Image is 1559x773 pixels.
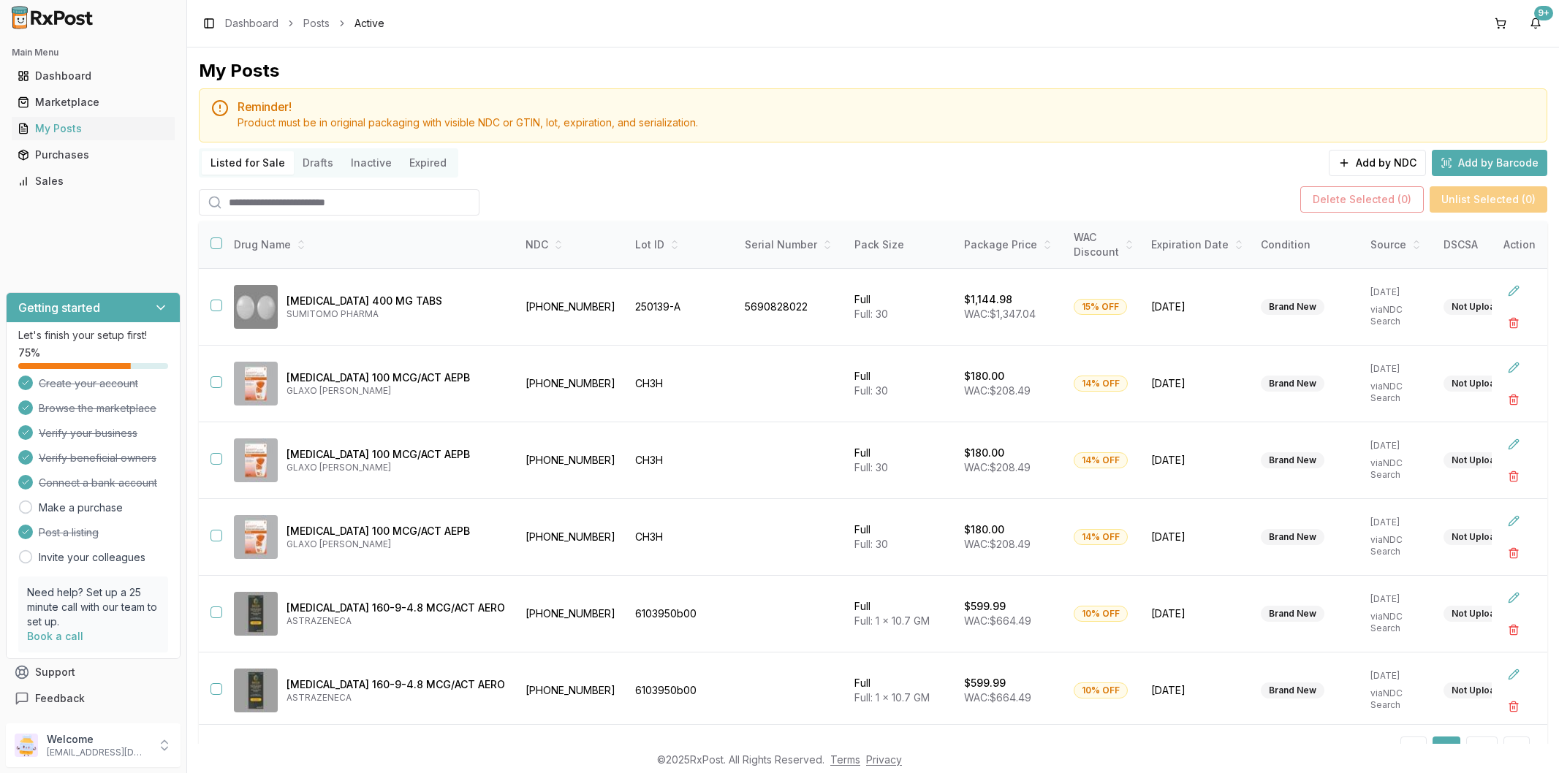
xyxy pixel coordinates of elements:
span: Full: 1 x 10.7 GM [854,691,930,704]
p: via NDC Search [1370,304,1426,327]
td: Full [846,499,955,576]
div: Not Uploaded [1444,606,1520,622]
div: Source [1370,237,1426,252]
span: WAC: $208.49 [964,461,1031,473]
div: Sales [18,174,169,189]
p: Welcome [47,732,148,747]
div: Brand New [1261,529,1324,545]
th: Action [1492,221,1547,269]
span: Connect a bank account [39,476,157,490]
p: ASTRAZENECA [287,692,505,704]
img: User avatar [15,734,38,757]
button: Purchases [6,143,181,167]
span: [DATE] [1151,683,1243,698]
th: Pack Size [846,221,955,269]
button: Delete [1501,693,1527,720]
td: [PHONE_NUMBER] [517,269,626,346]
p: $1,144.98 [964,292,1012,307]
button: Add by Barcode [1432,150,1547,176]
button: Support [6,659,181,685]
a: Purchases [12,142,175,168]
div: 14% OFF [1074,529,1128,545]
td: Full [846,422,955,499]
span: Full: 30 [854,461,888,473]
button: Delete [1501,540,1527,566]
a: Marketplace [12,89,175,115]
h5: Reminder! [238,101,1535,113]
button: Listed for Sale [202,151,294,175]
a: My Posts [12,115,175,142]
span: WAC: $664.49 [964,614,1031,627]
div: My Posts [199,59,279,83]
div: 9+ [1534,6,1553,20]
button: Delete [1501,463,1527,490]
a: 2 [1466,736,1498,763]
span: Feedback [35,691,85,706]
div: 10% OFF [1074,606,1128,622]
p: $180.00 [964,446,1004,460]
button: Edit [1501,661,1527,688]
p: $180.00 [964,369,1004,384]
img: Arnuity Ellipta 100 MCG/ACT AEPB [234,362,278,405]
a: Dashboard [12,63,175,89]
div: 14% OFF [1074,376,1128,392]
div: NDC [526,237,618,252]
div: 15% OFF [1074,299,1127,315]
p: SUMITOMO PHARMA [287,308,505,320]
button: Edit [1501,508,1527,534]
span: [DATE] [1151,300,1243,314]
td: 6103950b00 [626,576,736,652]
a: Terms [830,753,860,766]
button: Dashboard [6,64,181,88]
span: [DATE] [1151,530,1243,544]
nav: breadcrumb [225,16,384,31]
td: [PHONE_NUMBER] [517,576,626,652]
button: Sales [6,170,181,193]
img: RxPost Logo [6,6,99,29]
img: Arnuity Ellipta 100 MCG/ACT AEPB [234,515,278,559]
div: Brand New [1261,299,1324,315]
h3: Getting started [18,299,100,316]
td: 5690828022 [736,269,846,346]
a: Sales [12,168,175,194]
p: [MEDICAL_DATA] 100 MCG/ACT AEPB [287,524,505,538]
div: 10% OFF [1074,682,1128,698]
img: Aptiom 400 MG TABS [234,285,278,329]
p: via NDC Search [1370,534,1426,557]
button: Drafts [294,151,342,175]
a: Dashboard [225,16,278,31]
button: Inactive [342,151,401,175]
div: Lot ID [635,237,727,252]
td: CH3H [626,499,736,576]
div: Brand New [1261,606,1324,622]
span: WAC: $1,347.04 [964,308,1036,320]
p: [MEDICAL_DATA] 160-9-4.8 MCG/ACT AERO [287,677,505,692]
p: [DATE] [1370,440,1426,452]
button: Delete [1501,386,1527,413]
p: [DATE] [1370,593,1426,605]
div: Brand New [1261,376,1324,392]
p: $180.00 [964,522,1004,537]
p: GLAXO [PERSON_NAME] [287,385,505,397]
div: Brand New [1261,452,1324,468]
button: Edit [1501,354,1527,381]
div: Purchases [18,148,169,162]
div: 14% OFF [1074,452,1128,468]
span: Verify your business [39,426,137,441]
span: Browse the marketplace [39,401,156,416]
p: GLAXO [PERSON_NAME] [287,538,505,550]
div: Not Uploaded [1444,299,1520,315]
span: [DATE] [1151,376,1243,391]
p: [EMAIL_ADDRESS][DOMAIN_NAME] [47,747,148,758]
div: Not Uploaded [1444,376,1520,392]
div: Product must be in original packaging with visible NDC or GTIN, lot, expiration, and serialization. [238,115,1535,130]
p: Need help? Set up a 25 minute call with our team to set up. [27,585,159,629]
p: [MEDICAL_DATA] 160-9-4.8 MCG/ACT AERO [287,601,505,615]
span: Create your account [39,376,138,391]
td: 250139-A [626,269,736,346]
div: Brand New [1261,682,1324,698]
button: My Posts [6,117,181,140]
div: Not Uploaded [1444,682,1520,698]
a: Book a call [27,630,83,642]
span: WAC: $208.49 [964,538,1031,550]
